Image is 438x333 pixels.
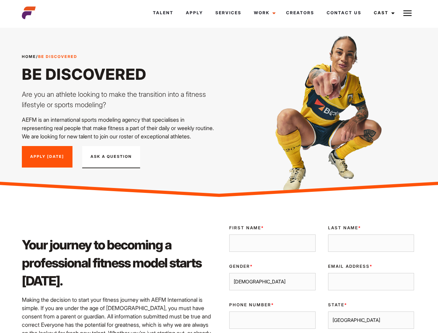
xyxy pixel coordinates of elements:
a: Apply [DATE] [22,146,72,168]
label: Phone Number [229,302,315,308]
p: AEFM is an international sports modeling agency that specialises in representing real people that... [22,116,215,140]
label: State [328,302,414,308]
h2: Your journey to becoming a professional fitness model starts [DATE]. [22,236,215,290]
a: Home [22,54,36,59]
label: Gender [229,263,315,270]
strong: Be Discovered [38,54,77,59]
a: Talent [147,3,180,22]
a: Services [209,3,248,22]
a: Contact Us [320,3,368,22]
img: cropped-aefm-brand-fav-22-square.png [22,6,36,20]
img: Burger icon [403,9,412,17]
a: Creators [280,3,320,22]
span: / [22,54,77,60]
a: Work [248,3,280,22]
label: First Name [229,225,315,231]
label: Last Name [328,225,414,231]
h1: Be Discovered [22,65,215,84]
a: Apply [180,3,209,22]
button: Ask A Question [82,146,140,168]
a: Cast [368,3,399,22]
p: Are you an athlete looking to make the transition into a fitness lifestyle or sports modeling? [22,89,215,110]
label: Email Address [328,263,414,270]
